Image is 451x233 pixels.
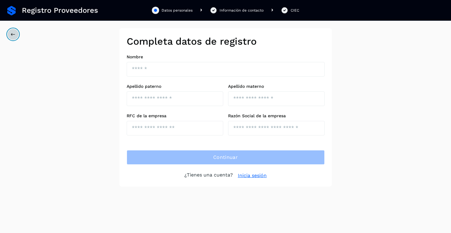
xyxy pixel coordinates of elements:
[184,172,233,179] p: ¿Tienes una cuenta?
[162,8,193,13] div: Datos personales
[127,54,325,60] label: Nombre
[228,113,325,118] label: Razón Social de la empresa
[127,150,325,165] button: Continuar
[127,36,325,47] h2: Completa datos de registro
[213,154,238,161] span: Continuar
[220,8,264,13] div: Información de contacto
[228,84,325,89] label: Apellido materno
[238,172,267,179] a: Inicia sesión
[22,6,98,15] span: Registro Proveedores
[127,84,223,89] label: Apellido paterno
[127,113,223,118] label: RFC de la empresa
[291,8,299,13] div: CIEC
